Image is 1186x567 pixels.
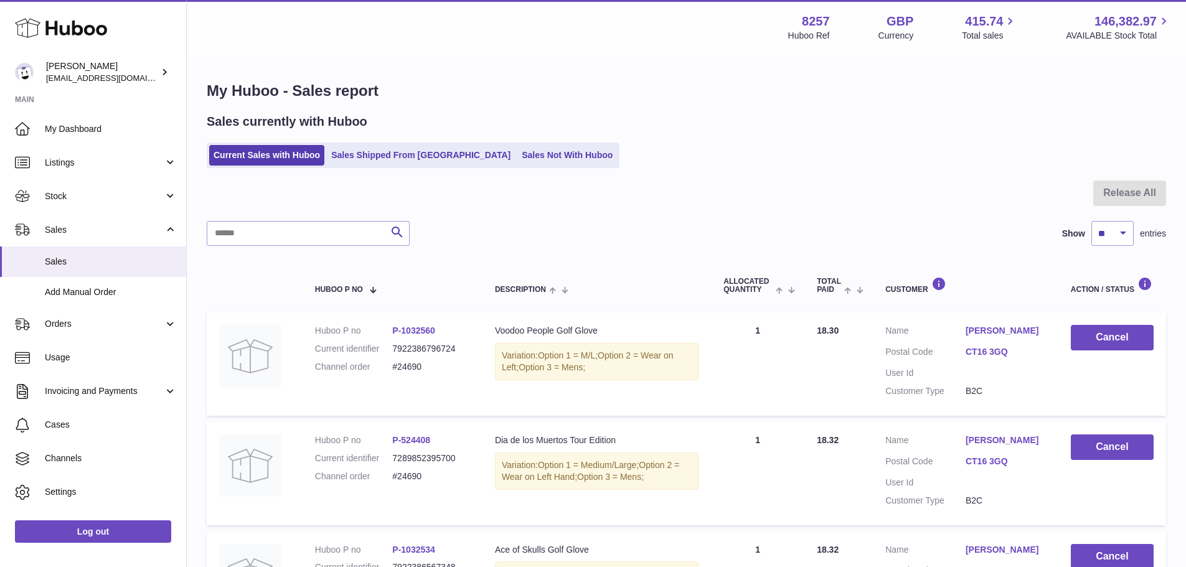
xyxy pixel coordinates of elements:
div: Voodoo People Golf Glove [495,325,699,337]
div: Dia de los Muertos Tour Edition [495,434,699,446]
span: Settings [45,486,177,498]
span: Stock [45,190,164,202]
dt: Name [885,434,966,449]
div: Variation: [495,452,699,490]
dt: Huboo P no [315,434,393,446]
a: CT16 3GQ [966,346,1046,358]
span: Add Manual Order [45,286,177,298]
a: 415.74 Total sales [962,13,1017,42]
span: Option 3 = Mens; [519,362,585,372]
span: 415.74 [965,13,1003,30]
dt: Postal Code [885,346,966,361]
span: Option 1 = M/L; [538,350,598,360]
div: Variation: [495,343,699,380]
dt: User Id [885,477,966,489]
dt: Customer Type [885,385,966,397]
span: 18.32 [817,545,839,555]
dt: Channel order [315,361,393,373]
dt: Huboo P no [315,325,393,337]
img: no-photo.jpg [219,325,281,387]
a: P-1032534 [392,545,435,555]
dd: #24690 [392,361,470,373]
dt: Customer Type [885,495,966,507]
a: Sales Not With Huboo [517,145,617,166]
span: Orders [45,318,164,330]
span: Description [495,286,546,294]
span: Option 1 = Medium/Large; [538,460,639,470]
span: ALLOCATED Quantity [723,278,773,294]
span: Option 2 = Wear on Left Hand; [502,460,679,482]
div: Ace of Skulls Golf Glove [495,544,699,556]
span: 146,382.97 [1094,13,1157,30]
span: Channels [45,452,177,464]
span: Total sales [962,30,1017,42]
dt: Current identifier [315,343,393,355]
a: [PERSON_NAME] [966,325,1046,337]
span: Total paid [817,278,841,294]
td: 1 [711,422,804,525]
span: Huboo P no [315,286,363,294]
dd: #24690 [392,471,470,482]
dt: User Id [885,367,966,379]
a: Current Sales with Huboo [209,145,324,166]
div: [PERSON_NAME] [46,60,158,84]
a: 146,382.97 AVAILABLE Stock Total [1066,13,1171,42]
h2: Sales currently with Huboo [207,113,367,130]
button: Cancel [1071,325,1154,350]
div: Customer [885,277,1046,294]
a: Sales Shipped From [GEOGRAPHIC_DATA] [327,145,515,166]
dt: Name [885,325,966,340]
span: Invoicing and Payments [45,385,164,397]
dt: Name [885,544,966,559]
dt: Postal Code [885,456,966,471]
div: Huboo Ref [788,30,830,42]
a: CT16 3GQ [966,456,1046,467]
span: Cases [45,419,177,431]
dt: Current identifier [315,452,393,464]
button: Cancel [1071,434,1154,460]
span: Sales [45,224,164,236]
strong: 8257 [802,13,830,30]
span: [EMAIL_ADDRESS][DOMAIN_NAME] [46,73,183,83]
span: AVAILABLE Stock Total [1066,30,1171,42]
h1: My Huboo - Sales report [207,81,1166,101]
span: Sales [45,256,177,268]
img: no-photo.jpg [219,434,281,497]
a: [PERSON_NAME] [966,544,1046,556]
a: Log out [15,520,171,543]
span: 18.32 [817,435,839,445]
dd: 7922386796724 [392,343,470,355]
div: Currency [878,30,914,42]
span: entries [1140,228,1166,240]
span: 18.30 [817,326,839,335]
dd: B2C [966,385,1046,397]
td: 1 [711,312,804,416]
a: P-1032560 [392,326,435,335]
span: Listings [45,157,164,169]
dd: B2C [966,495,1046,507]
dt: Channel order [315,471,393,482]
span: My Dashboard [45,123,177,135]
span: Option 3 = Mens; [577,472,644,482]
span: Usage [45,352,177,363]
a: [PERSON_NAME] [966,434,1046,446]
img: internalAdmin-8257@internal.huboo.com [15,63,34,82]
dd: 7289852395700 [392,452,470,464]
div: Action / Status [1071,277,1154,294]
label: Show [1062,228,1085,240]
dt: Huboo P no [315,544,393,556]
strong: GBP [887,13,913,30]
a: P-524408 [392,435,430,445]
